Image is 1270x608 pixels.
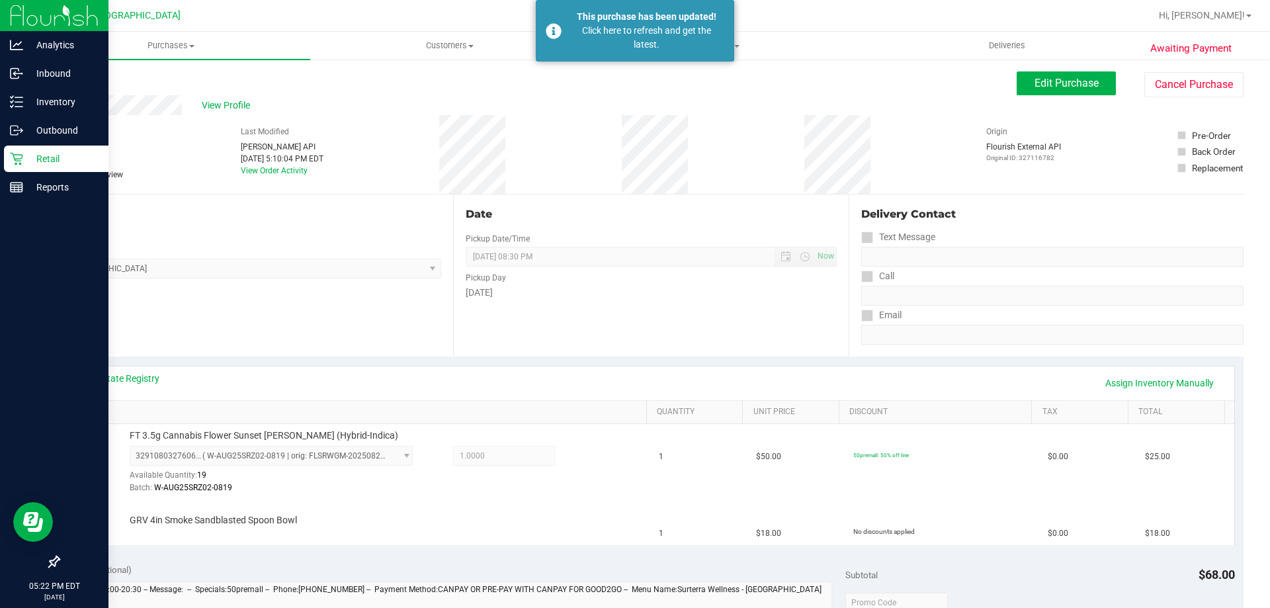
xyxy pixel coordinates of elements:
[1145,451,1170,463] span: $25.00
[569,24,724,52] div: Click here to refresh and get the latest.
[868,32,1146,60] a: Deliveries
[6,580,103,592] p: 05:22 PM EDT
[154,483,232,492] span: W-AUG25SRZ02-0819
[986,141,1061,163] div: Flourish External API
[78,407,641,417] a: SKU
[861,267,894,286] label: Call
[1138,407,1219,417] a: Total
[849,407,1027,417] a: Discount
[23,94,103,110] p: Inventory
[1042,407,1123,417] a: Tax
[13,502,53,542] iframe: Resource center
[241,141,323,153] div: [PERSON_NAME] API
[130,483,152,492] span: Batch:
[971,40,1043,52] span: Deliveries
[756,527,781,540] span: $18.00
[1048,527,1068,540] span: $0.00
[1192,145,1236,158] div: Back Order
[80,372,159,385] a: View State Registry
[10,152,23,165] inline-svg: Retail
[23,37,103,53] p: Analytics
[853,528,915,535] span: No discounts applied
[23,122,103,138] p: Outbound
[1097,372,1222,394] a: Assign Inventory Manually
[861,286,1244,306] input: Format: (999) 999-9999
[861,228,935,247] label: Text Message
[202,99,255,112] span: View Profile
[241,166,308,175] a: View Order Activity
[1144,72,1244,97] button: Cancel Purchase
[241,153,323,165] div: [DATE] 5:10:04 PM EDT
[10,124,23,137] inline-svg: Outbound
[241,126,289,138] label: Last Modified
[845,570,878,580] span: Subtotal
[853,452,909,458] span: 50premall: 50% off line
[1048,451,1068,463] span: $0.00
[466,272,506,284] label: Pickup Day
[311,40,588,52] span: Customers
[466,286,836,300] div: [DATE]
[659,527,663,540] span: 1
[310,32,589,60] a: Customers
[58,206,441,222] div: Location
[32,40,310,52] span: Purchases
[657,407,738,417] a: Quantity
[130,466,427,492] div: Available Quantity:
[1035,77,1099,89] span: Edit Purchase
[23,65,103,81] p: Inbound
[466,233,530,245] label: Pickup Date/Time
[1199,568,1235,582] span: $68.00
[90,10,181,21] span: [GEOGRAPHIC_DATA]
[130,514,297,527] span: GRV 4in Smoke Sandblasted Spoon Bowl
[23,151,103,167] p: Retail
[32,32,310,60] a: Purchases
[1192,129,1231,142] div: Pre-Order
[659,451,663,463] span: 1
[130,429,398,442] span: FT 3.5g Cannabis Flower Sunset [PERSON_NAME] (Hybrid-Indica)
[861,306,902,325] label: Email
[1017,71,1116,95] button: Edit Purchase
[23,179,103,195] p: Reports
[861,247,1244,267] input: Format: (999) 999-9999
[1192,161,1243,175] div: Replacement
[756,451,781,463] span: $50.00
[10,67,23,80] inline-svg: Inbound
[10,181,23,194] inline-svg: Reports
[1159,10,1245,21] span: Hi, [PERSON_NAME]!
[6,592,103,602] p: [DATE]
[466,206,836,222] div: Date
[10,95,23,109] inline-svg: Inventory
[1150,41,1232,56] span: Awaiting Payment
[197,470,206,480] span: 19
[1145,527,1170,540] span: $18.00
[753,407,834,417] a: Unit Price
[986,126,1007,138] label: Origin
[569,10,724,24] div: This purchase has been updated!
[986,153,1061,163] p: Original ID: 327116782
[861,206,1244,222] div: Delivery Contact
[10,38,23,52] inline-svg: Analytics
